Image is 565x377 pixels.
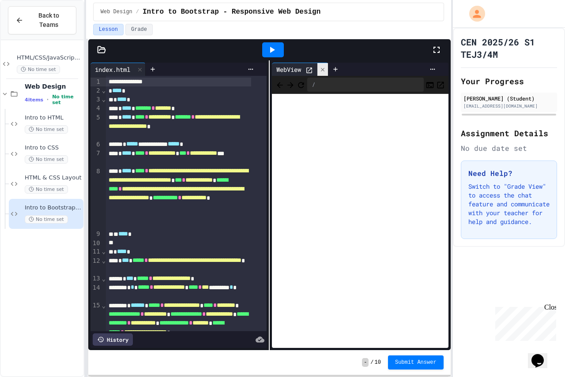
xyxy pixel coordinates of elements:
div: index.html [90,65,135,74]
span: HTML & CSS Layout [25,174,82,182]
span: Fold line [102,96,106,103]
div: 6 [90,140,102,149]
span: No time set [25,215,68,224]
span: No time set [25,155,68,164]
span: Submit Answer [395,359,437,366]
div: 3 [90,95,102,104]
h3: Need Help? [468,168,550,179]
span: Forward [286,79,295,90]
span: 10 [375,359,381,366]
span: HTML/CSS/JavaScript Testing [17,54,82,62]
span: • [47,96,49,103]
button: Console [426,79,434,90]
div: 7 [90,149,102,167]
span: Intro to HTML [25,114,82,122]
button: Open in new tab [436,79,445,90]
span: No time set [25,185,68,194]
div: [EMAIL_ADDRESS][DOMAIN_NAME] [463,103,554,109]
span: Fold line [102,275,106,282]
div: 11 [90,247,102,256]
div: / [307,78,423,92]
iframe: chat widget [528,342,556,368]
div: WebView [272,65,305,74]
div: 2 [90,86,102,95]
span: Fold line [102,257,106,264]
span: Intro to CSS [25,144,82,152]
h2: Assignment Details [461,127,557,139]
span: / [136,8,139,15]
div: index.html [90,63,146,76]
button: Grade [125,24,153,35]
h1: CEN 2025/26 S1 TEJ3/4M [461,36,557,60]
div: 14 [90,284,102,302]
div: 13 [90,274,102,283]
span: 4 items [25,97,43,103]
div: 10 [90,239,102,248]
button: Lesson [93,24,124,35]
div: Chat with us now!Close [4,4,61,56]
span: Back [275,79,284,90]
div: 4 [90,104,102,113]
div: 5 [90,113,102,140]
div: No due date set [461,143,557,153]
button: Submit Answer [388,355,444,370]
div: 15 [90,301,102,355]
div: 1 [90,78,102,86]
span: Web Design [101,8,132,15]
p: Switch to "Grade View" to access the chat feature and communicate with your teacher for help and ... [468,182,550,226]
iframe: chat widget [492,303,556,341]
span: No time set [25,125,68,134]
div: WebView [272,63,328,76]
span: - [362,358,369,367]
span: No time set [52,94,82,105]
div: 8 [90,167,102,230]
div: [PERSON_NAME] (Student) [463,94,554,102]
span: Intro to Bootstrap - Responsive Web Design [143,7,320,17]
h2: Your Progress [461,75,557,87]
span: / [370,359,373,366]
span: Back to Teams [29,11,69,30]
span: Fold line [102,248,106,255]
span: Web Design [25,82,82,90]
div: 9 [90,230,102,239]
iframe: Web Preview [272,94,448,348]
div: My Account [460,4,487,24]
span: Intro to Bootstrap - Responsive Web Design [25,204,82,212]
button: Refresh [297,79,305,90]
div: History [93,333,133,346]
div: 12 [90,257,102,275]
span: Fold line [102,87,106,94]
span: Fold line [102,302,106,309]
span: No time set [17,65,60,74]
button: Back to Teams [8,6,76,34]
